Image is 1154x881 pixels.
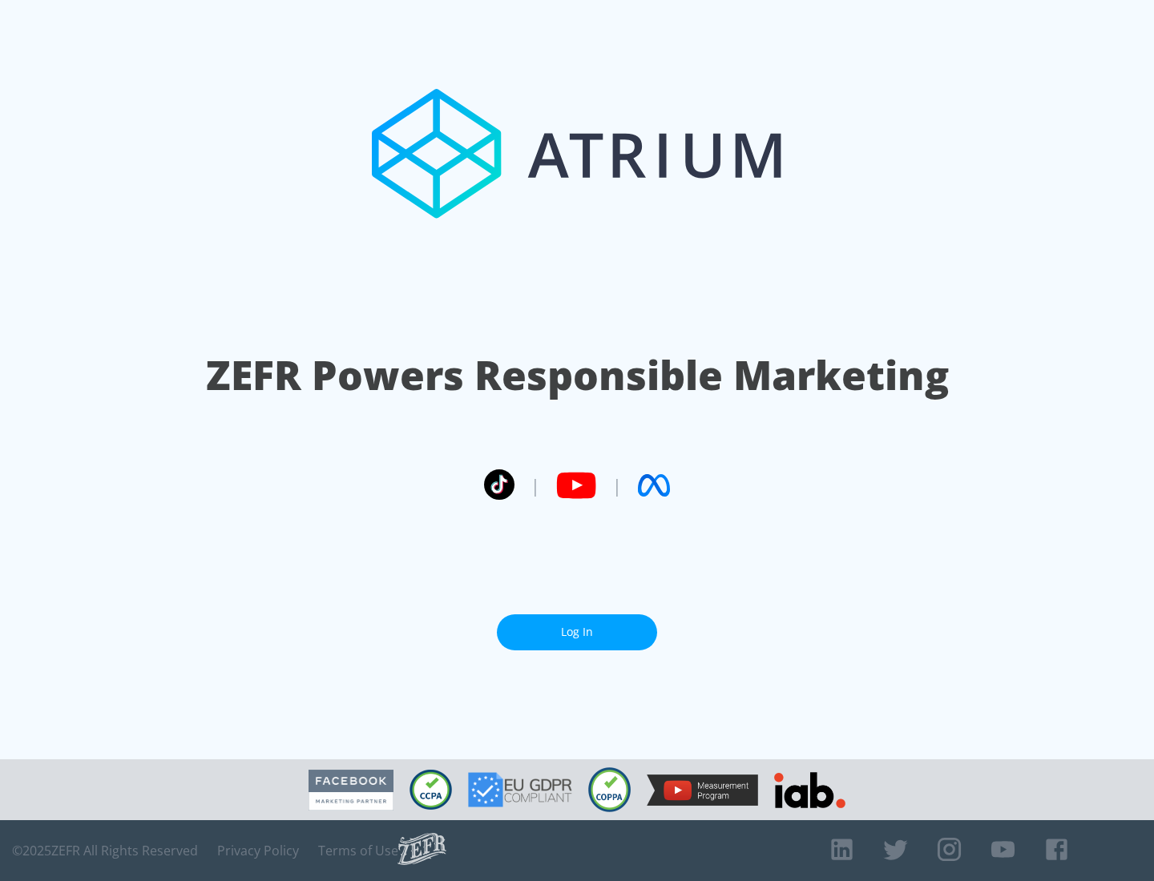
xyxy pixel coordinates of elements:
img: GDPR Compliant [468,772,572,807]
a: Privacy Policy [217,843,299,859]
span: © 2025 ZEFR All Rights Reserved [12,843,198,859]
img: COPPA Compliant [588,767,631,812]
h1: ZEFR Powers Responsible Marketing [206,348,949,403]
a: Log In [497,614,657,650]
span: | [612,473,622,497]
img: CCPA Compliant [410,770,452,810]
a: Terms of Use [318,843,398,859]
img: IAB [774,772,845,808]
span: | [531,473,540,497]
img: YouTube Measurement Program [647,774,758,806]
img: Facebook Marketing Partner [309,770,393,811]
